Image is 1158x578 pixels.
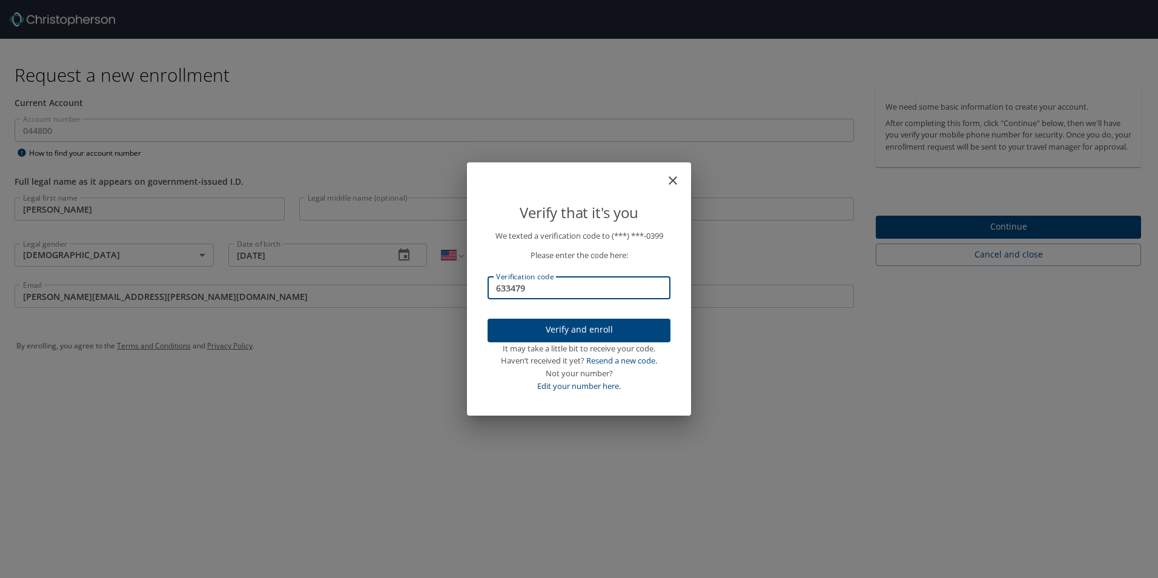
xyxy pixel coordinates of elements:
a: Resend a new code. [586,355,657,366]
button: close [672,167,686,182]
p: We texted a verification code to (***) ***- 0399 [488,230,670,242]
div: It may take a little bit to receive your code. [488,342,670,355]
a: Edit your number here. [537,380,621,391]
span: Verify and enroll [497,322,661,337]
button: Verify and enroll [488,319,670,342]
p: Please enter the code here: [488,249,670,262]
p: Verify that it's you [488,201,670,224]
div: Not your number? [488,367,670,380]
div: Haven’t received it yet? [488,354,670,367]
